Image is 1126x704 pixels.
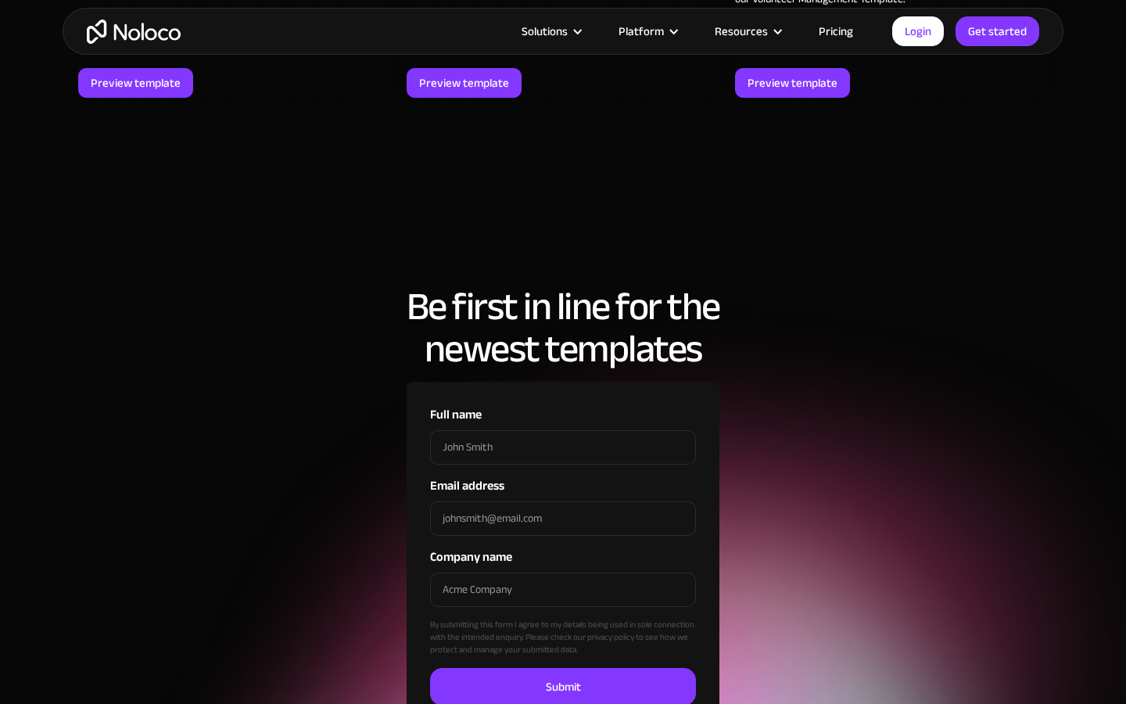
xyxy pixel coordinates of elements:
label: Full name [430,405,696,424]
div: Preview template [91,73,181,93]
div: Preview template [748,73,837,93]
div: Resources [715,21,768,41]
label: Company name [430,548,696,566]
div: Platform [619,21,664,41]
label: Email address [430,476,696,495]
input: John Smith [430,430,696,465]
a: home [87,20,181,44]
a: Get started [956,16,1039,46]
div: Resources [695,21,799,41]
div: Solutions [502,21,599,41]
div: Preview template [419,73,509,93]
input: johnsmith@email.com [430,501,696,536]
div: Platform [599,21,695,41]
a: Login [892,16,944,46]
div: Solutions [522,21,568,41]
a: Pricing [799,21,873,41]
div: By submitting this form I agree to my details being used in sole connection with the intended enq... [430,573,696,668]
input: Acme Company [430,573,696,607]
